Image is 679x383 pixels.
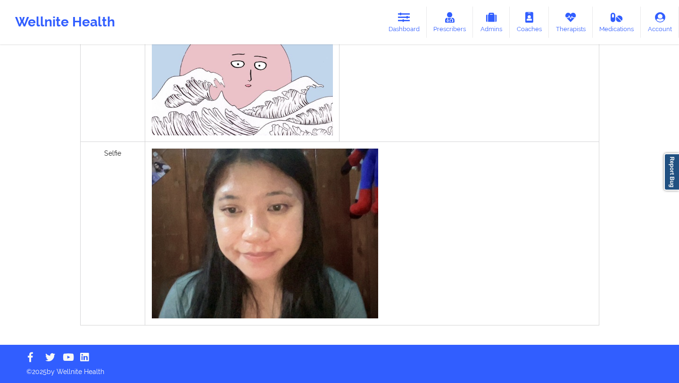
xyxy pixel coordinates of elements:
a: Medications [593,7,641,38]
p: © 2025 by Wellnite Health [20,360,659,376]
a: Therapists [549,7,593,38]
div: Selfie [81,142,145,325]
a: Prescribers [427,7,473,38]
a: Admins [473,7,510,38]
img: 720e5395-ef50-42c2-9105-661e7c3f9b41_2ebaf637-6953-4285-a5a3-b749b660427339d83414971b4f70722b9d50... [152,5,333,135]
a: Dashboard [381,7,427,38]
a: Coaches [510,7,549,38]
img: 11f245f7-f94d-47cb-a18e-995acffcd0f6_DekiTest_Associate_Prod_selfie_1756135149491.jpg [152,149,378,318]
a: Report Bug [664,153,679,191]
a: Account [641,7,679,38]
